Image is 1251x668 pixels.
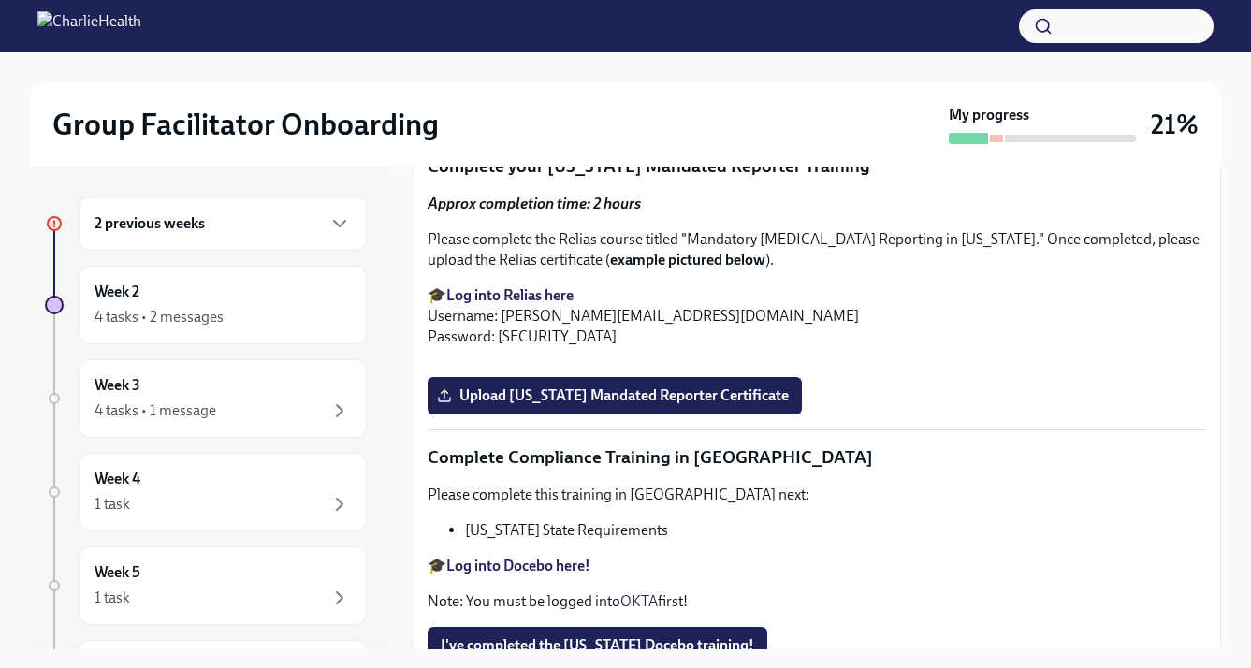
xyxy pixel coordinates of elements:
label: Upload [US_STATE] Mandated Reporter Certificate [428,377,802,414]
a: Week 51 task [45,546,367,625]
h6: Week 3 [95,375,140,396]
a: Week 41 task [45,453,367,531]
p: Note: You must be logged into first! [428,591,1205,612]
p: Complete Compliance Training in [GEOGRAPHIC_DATA] [428,445,1205,470]
a: Week 24 tasks • 2 messages [45,266,367,344]
div: 4 tasks • 1 message [95,400,216,421]
h2: Group Facilitator Onboarding [52,106,439,143]
a: Week 34 tasks • 1 message [45,359,367,438]
div: 4 tasks • 2 messages [95,307,224,327]
h6: 2 previous weeks [95,213,205,234]
p: 🎓 Username: [PERSON_NAME][EMAIL_ADDRESS][DOMAIN_NAME] Password: [SECURITY_DATA] [428,285,1205,347]
div: 1 task [95,494,130,515]
img: CharlieHealth [37,11,141,41]
h6: Week 4 [95,469,140,489]
li: [US_STATE] State Requirements [465,520,1205,541]
a: OKTA [620,592,658,610]
button: I've completed the [US_STATE] Docebo training! [428,627,767,664]
h3: 21% [1151,108,1199,141]
strong: My progress [949,105,1029,125]
span: I've completed the [US_STATE] Docebo training! [441,636,754,655]
p: Complete your [US_STATE] Mandated Reporter Training [428,154,1205,179]
a: Log into Docebo here! [446,557,590,574]
p: Please complete the Relias course titled "Mandatory [MEDICAL_DATA] Reporting in [US_STATE]." Once... [428,229,1205,270]
a: Log into Relias here [446,286,574,304]
p: 🎓 [428,556,1205,576]
div: 1 task [95,588,130,608]
span: Upload [US_STATE] Mandated Reporter Certificate [441,386,789,405]
strong: example pictured below [610,251,765,269]
div: 2 previous weeks [79,196,367,251]
p: Please complete this training in [GEOGRAPHIC_DATA] next: [428,485,1205,505]
strong: Approx completion time: 2 hours [428,195,641,212]
h6: Week 2 [95,282,139,302]
h6: Week 5 [95,562,140,583]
